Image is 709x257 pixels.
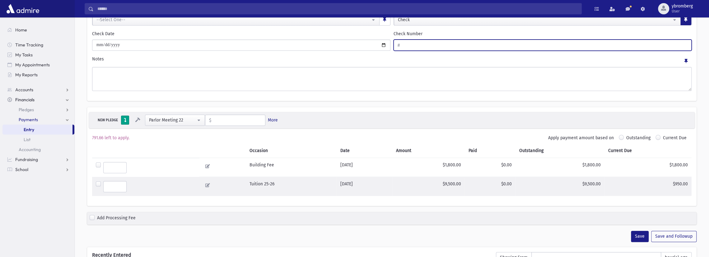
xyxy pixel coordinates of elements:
[515,158,604,177] td: $1,800.00
[2,164,74,174] a: School
[394,40,400,51] span: #
[92,14,380,26] button: --Select One--
[515,177,604,196] td: $9,500.00
[2,115,74,125] a: Payments
[19,107,34,112] span: Pledges
[268,117,278,123] a: More
[2,105,74,115] a: Pledges
[19,117,38,122] span: Payments
[398,17,672,23] div: Check
[2,135,74,145] a: List
[2,85,74,95] a: Accounts
[336,177,392,196] td: [DATE]
[336,144,392,158] th: Date
[94,3,581,14] input: Search
[2,95,74,105] a: Financials
[24,127,34,132] span: Entry
[2,50,74,60] a: My Tasks
[392,144,465,158] th: Amount
[246,177,337,196] td: Tuition 25-26
[92,56,104,64] label: Notes
[96,17,371,23] div: --Select One--
[145,115,205,126] button: Parlor Meeting 22
[5,2,41,15] img: AdmirePro
[2,125,72,135] a: Entry
[2,40,74,50] a: Time Tracking
[465,158,515,177] td: $0.00
[149,117,196,123] div: Parlor Meeting 22
[205,115,212,126] span: $
[604,144,692,158] th: Current Due
[15,157,38,162] span: Fundraising
[394,14,681,26] button: Check
[15,72,38,78] span: My Reports
[465,177,515,196] td: $0.00
[15,87,33,93] span: Accounts
[394,31,422,37] label: Check Number
[626,135,651,144] label: Outstanding
[97,215,136,222] label: Add Processing Fee
[465,144,515,158] th: Paid
[15,167,28,172] span: School
[651,231,697,242] button: Save and Followup
[24,137,30,142] span: List
[2,155,74,164] a: Fundraising
[672,9,693,14] span: User
[336,158,392,177] td: [DATE]
[19,147,41,152] span: Accounting
[15,27,27,33] span: Home
[392,158,465,177] td: $1,800.00
[2,25,74,35] a: Home
[15,97,35,102] span: Financials
[672,4,693,9] span: ybromberg
[2,70,74,80] a: My Reports
[515,144,604,158] th: Outstanding
[604,177,692,196] td: $950.00
[15,52,33,58] span: My Tasks
[15,42,43,48] span: Time Tracking
[92,31,114,37] label: Check Date
[15,62,50,68] span: My Appointments
[604,158,692,177] td: $1,800.00
[92,135,129,141] label: 791.66 left to apply.
[631,231,649,242] button: Save
[2,145,74,155] a: Accounting
[663,135,687,144] label: Current Due
[2,60,74,70] a: My Appointments
[246,158,337,177] td: Building Fee
[96,117,120,123] div: NEW PLEDGE
[548,135,614,141] label: Apply payment amount based on
[392,177,465,196] td: $9,500.00
[246,144,337,158] th: Occasion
